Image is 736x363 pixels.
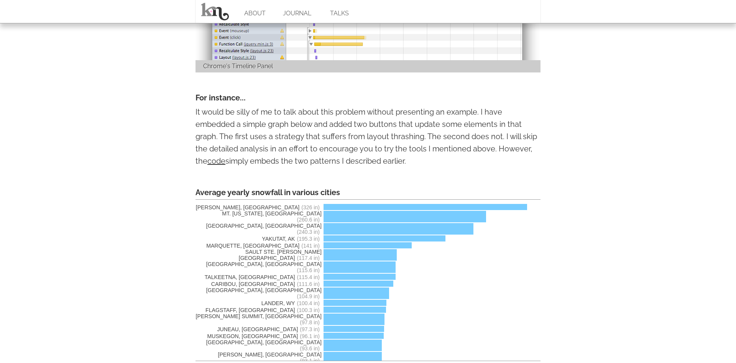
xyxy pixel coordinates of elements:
[297,281,320,287] span: (111.6 in)
[195,300,322,306] span: LANDER, WY
[195,333,322,339] span: MUSKEGON, [GEOGRAPHIC_DATA]
[195,261,322,273] span: [GEOGRAPHIC_DATA], [GEOGRAPHIC_DATA]
[297,255,320,261] span: (117.4 in)
[297,293,320,299] span: (104.9 in)
[195,60,540,72] div: Chrome's Timeline Panel
[301,243,320,249] span: (141 in)
[195,210,322,223] span: MT. [US_STATE], [GEOGRAPHIC_DATA]
[195,339,322,352] span: [GEOGRAPHIC_DATA], [GEOGRAPHIC_DATA]
[195,274,322,280] span: TALKEETNA, [GEOGRAPHIC_DATA]
[195,287,322,299] span: [GEOGRAPHIC_DATA], [GEOGRAPHIC_DATA]
[300,319,320,325] span: (97.8 in)
[195,249,322,261] span: SAULT STE. [PERSON_NAME][GEOGRAPHIC_DATA]
[195,307,322,313] span: FLAGSTAFF, [GEOGRAPHIC_DATA]
[297,274,320,280] span: (115.4 in)
[301,204,320,210] span: (326 in)
[195,313,322,325] span: [PERSON_NAME] SUMMIT, [GEOGRAPHIC_DATA]
[195,106,540,167] p: It would be silly of me to talk about this problem without presenting an example. I have embedded...
[195,204,322,210] span: [PERSON_NAME], [GEOGRAPHIC_DATA]
[297,300,320,306] span: (100.4 in)
[207,156,225,166] a: code
[297,229,320,235] span: (240.3 in)
[195,186,540,200] div: Average yearly snowfall in various cities
[195,281,322,287] span: CARIBOU, [GEOGRAPHIC_DATA]
[300,345,320,352] span: (93.6 in)
[195,92,540,104] h4: For instance...
[300,326,320,332] span: (97.3 in)
[297,217,320,223] span: (260.6 in)
[297,236,320,242] span: (195.3 in)
[195,236,322,242] span: YAKUTAT, AK
[297,307,320,313] span: (100.3 in)
[300,333,320,339] span: (96.1 in)
[195,243,322,249] span: MARQUETTE, [GEOGRAPHIC_DATA]
[195,223,322,235] span: [GEOGRAPHIC_DATA], [GEOGRAPHIC_DATA]
[195,326,322,332] span: JUNEAU, [GEOGRAPHIC_DATA]
[297,267,320,273] span: (115.6 in)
